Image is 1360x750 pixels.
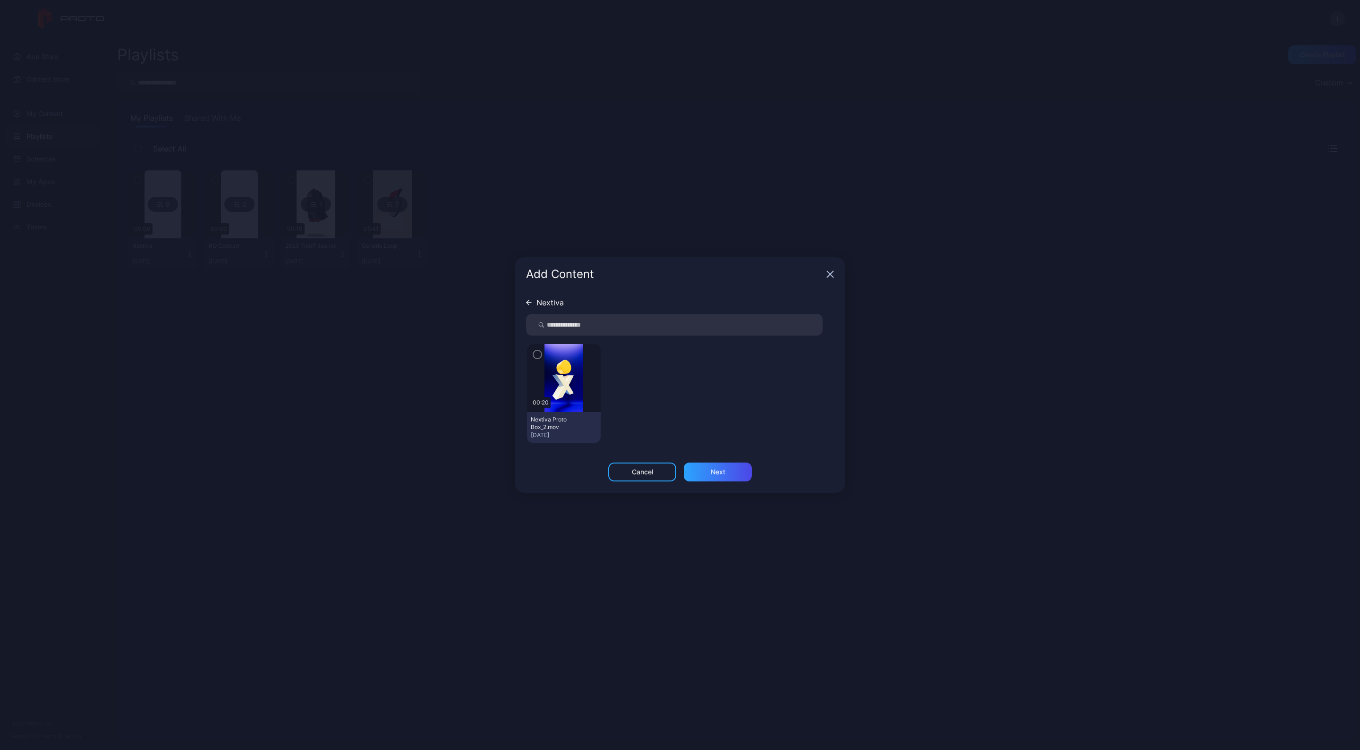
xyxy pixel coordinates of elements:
[531,416,583,431] div: Nextiva Proto Box_2.mov
[536,299,564,306] div: Nextiva
[711,468,725,476] div: Next
[531,431,597,439] div: [DATE]
[684,463,752,481] button: Next
[632,468,653,476] div: Cancel
[526,269,823,280] div: Add Content
[531,397,551,408] div: 00:20
[608,463,676,481] button: Cancel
